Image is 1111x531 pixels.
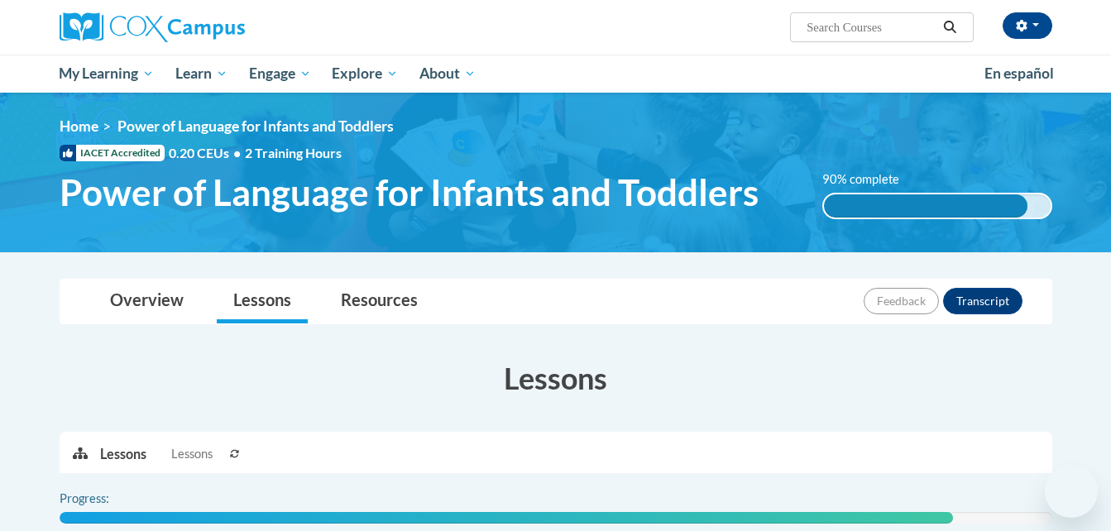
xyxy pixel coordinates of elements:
a: Resources [324,280,434,323]
a: Engage [238,55,322,93]
span: Learn [175,64,227,84]
span: About [419,64,476,84]
span: Explore [332,64,398,84]
a: About [409,55,486,93]
h3: Lessons [60,357,1052,399]
a: Explore [321,55,409,93]
button: Account Settings [1003,12,1052,39]
div: 90% complete [824,194,1027,218]
a: Overview [93,280,200,323]
a: Cox Campus [60,12,374,42]
img: Cox Campus [60,12,245,42]
span: 2 Training Hours [245,145,342,160]
span: Power of Language for Infants and Toddlers [60,170,759,214]
iframe: Button to launch messaging window [1045,465,1098,518]
span: • [233,145,241,160]
p: Lessons [100,445,146,463]
span: My Learning [59,64,154,84]
a: Learn [165,55,238,93]
a: My Learning [49,55,165,93]
div: Main menu [35,55,1077,93]
span: IACET Accredited [60,145,165,161]
input: Search Courses [805,17,937,37]
button: Transcript [943,288,1022,314]
a: En español [974,56,1065,91]
a: Home [60,117,98,135]
label: 90% complete [822,170,917,189]
a: Lessons [217,280,308,323]
span: Engage [249,64,311,84]
span: Power of Language for Infants and Toddlers [117,117,394,135]
label: Progress: [60,490,155,508]
span: Lessons [171,445,213,463]
span: En español [984,65,1054,82]
button: Search [937,17,962,37]
button: Feedback [864,288,939,314]
span: 0.20 CEUs [169,144,245,162]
